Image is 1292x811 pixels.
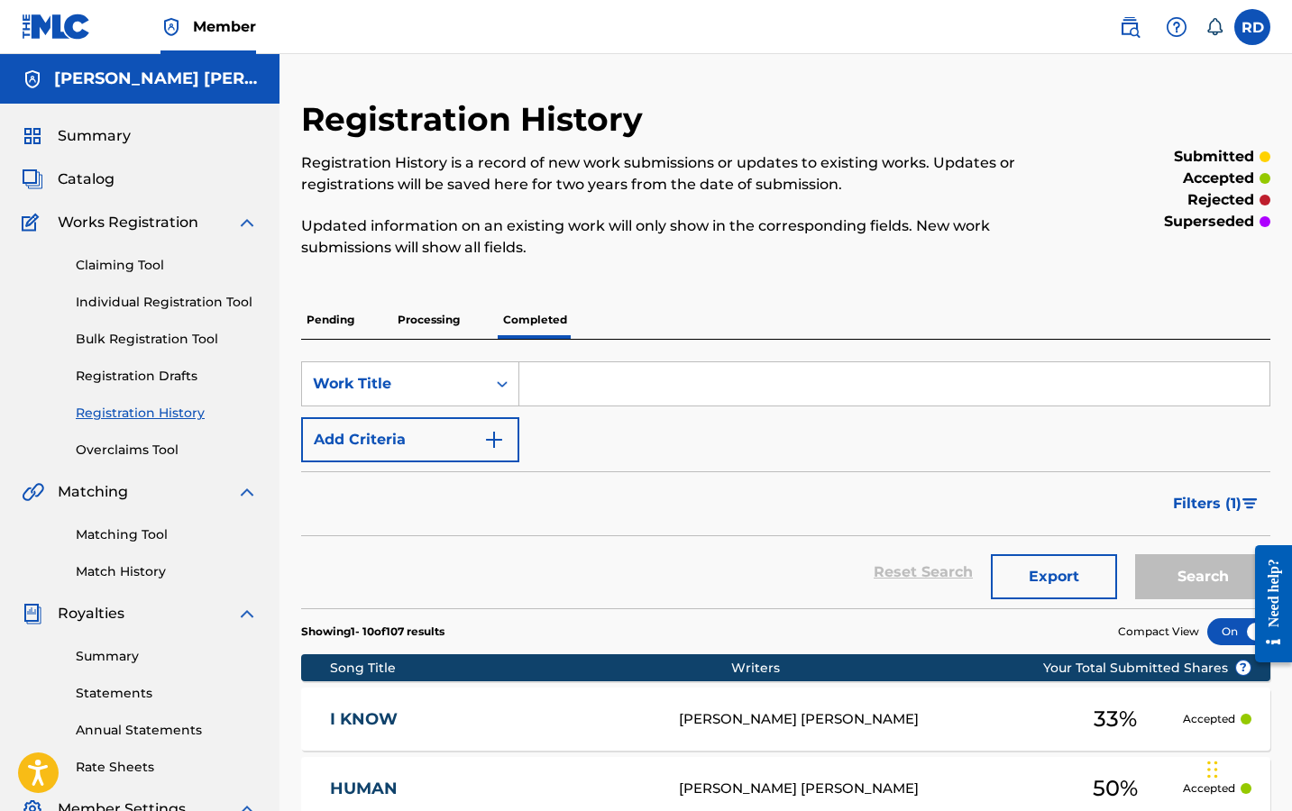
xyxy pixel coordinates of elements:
p: Registration History is a record of new work submissions or updates to existing works. Updates or... [301,152,1048,196]
p: superseded [1164,211,1254,232]
a: Summary [76,647,258,666]
img: expand [236,212,258,233]
span: Royalties [58,603,124,624]
img: Accounts [22,68,43,90]
button: Export [991,554,1117,599]
a: CatalogCatalog [22,169,115,190]
a: Matching Tool [76,525,258,544]
button: Add Criteria [301,417,519,462]
span: ? [1236,661,1251,675]
iframe: Chat Widget [1202,724,1292,811]
button: Filters (1) [1162,481,1270,526]
form: Search Form [301,361,1270,608]
img: Matching [22,481,44,503]
div: Drag [1207,743,1218,797]
a: Bulk Registration Tool [76,330,258,349]
div: User Menu [1234,9,1270,45]
img: search [1119,16,1141,38]
h2: Registration History [301,99,652,140]
img: 9d2ae6d4665cec9f34b9.svg [483,429,505,451]
p: Showing 1 - 10 of 107 results [301,624,444,640]
a: Registration Drafts [76,367,258,386]
span: 50 % [1093,772,1138,805]
img: help [1166,16,1187,38]
div: Song Title [330,659,731,678]
a: Statements [76,684,258,703]
div: Notifications [1205,18,1223,36]
span: Catalog [58,169,115,190]
a: Claiming Tool [76,256,258,275]
img: Top Rightsholder [160,16,182,38]
a: I KNOW [330,709,655,730]
a: HUMAN [330,779,655,799]
a: Rate Sheets [76,758,258,777]
p: Updated information on an existing work will only show in the corresponding fields. New work subm... [301,215,1048,259]
p: Accepted [1183,780,1235,797]
p: Accepted [1183,711,1235,727]
img: Summary [22,125,43,147]
span: Compact View [1118,624,1199,640]
iframe: Resource Center [1242,530,1292,679]
img: Catalog [22,169,43,190]
a: Public Search [1112,9,1148,45]
div: Help [1159,9,1195,45]
div: Work Title [313,373,475,395]
span: Member [193,16,256,37]
a: SummarySummary [22,125,131,147]
a: Annual Statements [76,721,258,740]
img: Royalties [22,603,43,624]
a: Overclaims Tool [76,441,258,460]
span: Matching [58,481,128,503]
a: Registration History [76,404,258,423]
a: Individual Registration Tool [76,293,258,312]
div: [PERSON_NAME] [PERSON_NAME] [679,709,1048,730]
div: Writers [731,659,1100,678]
p: Pending [301,301,360,339]
span: Works Registration [58,212,198,233]
h5: Rommel Alexander Donald [54,68,258,89]
img: filter [1242,498,1258,509]
p: Processing [392,301,465,339]
span: 33 % [1094,703,1137,735]
p: accepted [1183,168,1254,189]
div: [PERSON_NAME] [PERSON_NAME] [679,779,1048,799]
p: rejected [1187,189,1254,211]
span: Filters ( 1 ) [1173,493,1242,515]
span: Summary [58,125,131,147]
img: MLC Logo [22,14,91,40]
img: expand [236,481,258,503]
p: Completed [498,301,573,339]
a: Match History [76,562,258,581]
img: Works Registration [22,212,45,233]
span: Your Total Submitted Shares [1043,659,1251,678]
p: submitted [1174,146,1254,168]
img: expand [236,603,258,624]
